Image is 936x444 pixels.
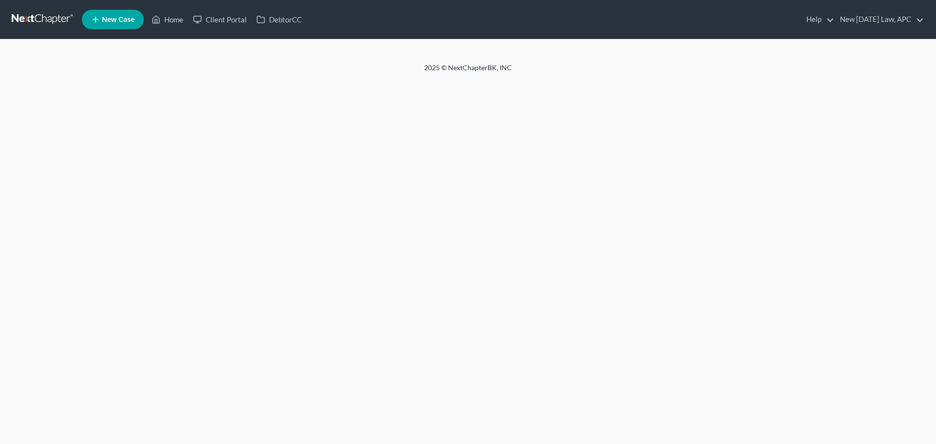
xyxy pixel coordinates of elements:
[190,63,746,80] div: 2025 © NextChapterBK, INC
[147,11,188,28] a: Home
[801,11,834,28] a: Help
[835,11,924,28] a: New [DATE] Law, APC
[252,11,307,28] a: DebtorCC
[188,11,252,28] a: Client Portal
[82,10,144,29] new-legal-case-button: New Case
